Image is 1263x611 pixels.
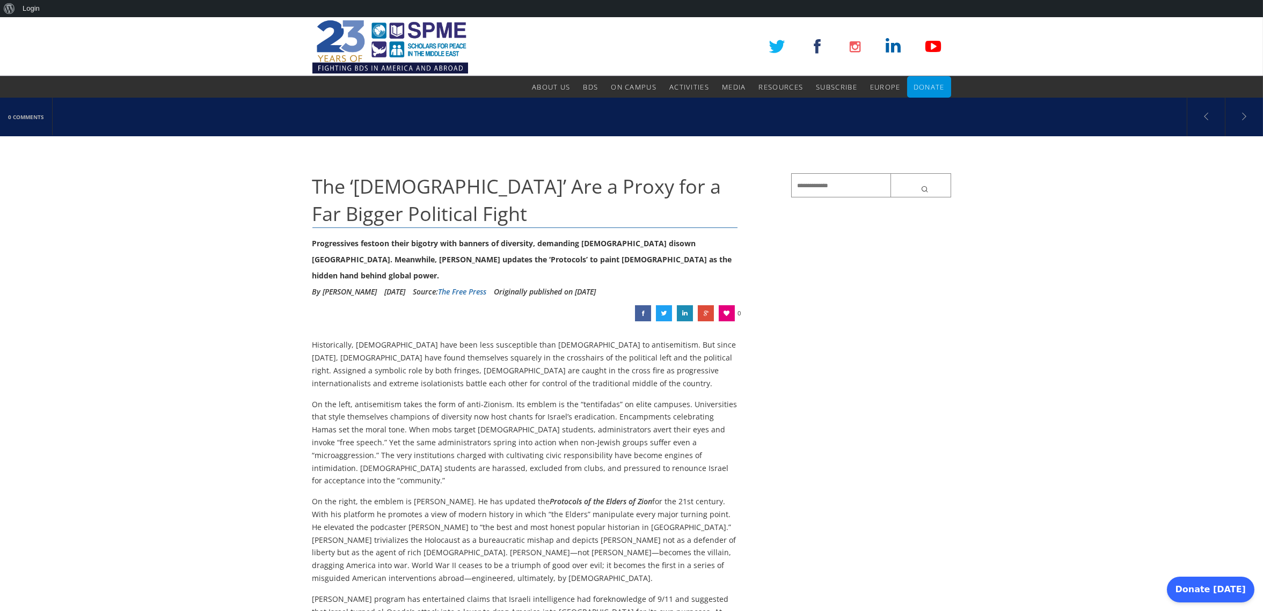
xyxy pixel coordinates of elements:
[312,284,377,300] li: By [PERSON_NAME]
[494,284,596,300] li: Originally published on [DATE]
[914,76,945,98] a: Donate
[914,82,945,92] span: Donate
[816,82,857,92] span: Subscribe
[312,398,738,488] p: On the left, antisemitism takes the form of anti-Zionism. Its emblem is the “tentifadas” on elite...
[550,496,653,506] em: Protocols of the Elders of Zion
[816,76,857,98] a: Subscribe
[722,76,746,98] a: Media
[413,284,487,300] div: Source:
[532,82,570,92] span: About Us
[439,286,487,297] a: The Free Press
[669,76,709,98] a: Activities
[312,235,738,284] div: Progressives festoon their bigotry with banners of diversity, demanding [DEMOGRAPHIC_DATA] disown...
[583,82,598,92] span: BDS
[722,82,746,92] span: Media
[669,82,709,92] span: Activities
[611,82,656,92] span: On Campus
[758,82,803,92] span: Resources
[677,305,693,321] a: The ‘Jews’ Are a Proxy for a Far Bigger Political Fight
[611,76,656,98] a: On Campus
[738,305,741,321] span: 0
[758,76,803,98] a: Resources
[583,76,598,98] a: BDS
[532,76,570,98] a: About Us
[698,305,714,321] a: The ‘Jews’ Are a Proxy for a Far Bigger Political Fight
[312,17,468,76] img: SPME
[312,338,738,389] p: Historically, [DEMOGRAPHIC_DATA] have been less susceptible than [DEMOGRAPHIC_DATA] to antisemiti...
[870,82,901,92] span: Europe
[656,305,672,321] a: The ‘Jews’ Are a Proxy for a Far Bigger Political Fight
[385,284,406,300] li: [DATE]
[312,495,738,585] p: On the right, the emblem is [PERSON_NAME]. He has updated the for the 21st century. With his plat...
[870,76,901,98] a: Europe
[635,305,651,321] a: The ‘Jews’ Are a Proxy for a Far Bigger Political Fight
[312,173,721,226] span: The ‘[DEMOGRAPHIC_DATA]’ Are a Proxy for a Far Bigger Political Fight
